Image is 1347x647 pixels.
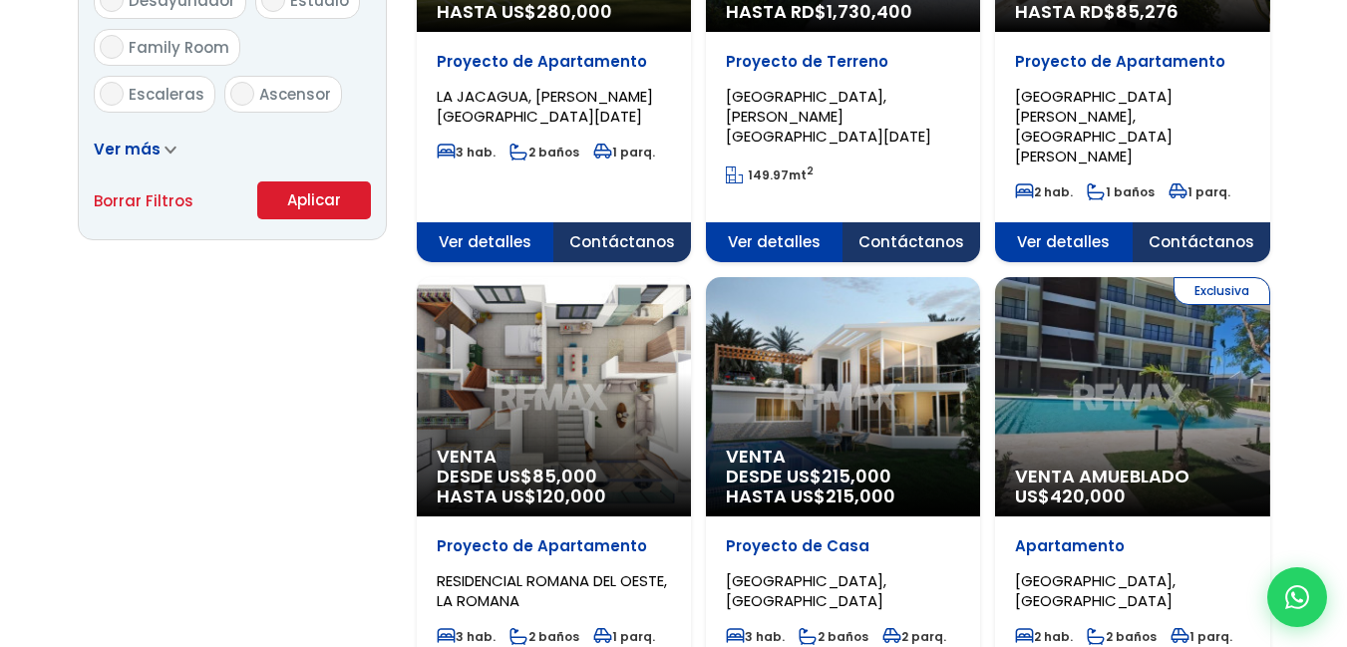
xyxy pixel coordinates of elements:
span: Escaleras [129,84,204,105]
span: Ver más [94,139,161,160]
span: US$ [1015,484,1126,508]
span: Venta [726,447,960,467]
span: HASTA US$ [437,2,671,22]
span: 85,000 [532,464,597,488]
span: 149.97 [748,166,789,183]
span: 420,000 [1050,484,1126,508]
span: 120,000 [536,484,606,508]
span: [GEOGRAPHIC_DATA], [GEOGRAPHIC_DATA] [726,570,886,611]
span: Venta Amueblado [1015,467,1249,486]
span: 3 hab. [437,628,496,645]
span: [GEOGRAPHIC_DATA][PERSON_NAME], [GEOGRAPHIC_DATA][PERSON_NAME] [1015,86,1173,166]
span: mt [726,166,814,183]
p: Proyecto de Apartamento [437,536,671,556]
span: 215,000 [822,464,891,488]
a: Ver más [94,139,176,160]
span: DESDE US$ [726,467,960,506]
span: Ver detalles [417,222,554,262]
span: 215,000 [826,484,895,508]
span: 1 parq. [593,144,655,161]
span: DESDE US$ [437,467,671,506]
span: 1 parq. [593,628,655,645]
span: 2 hab. [1015,183,1073,200]
input: Family Room [100,35,124,59]
span: 2 baños [509,144,579,161]
span: Ver detalles [706,222,843,262]
span: 1 parq. [1171,628,1232,645]
span: 2 hab. [1015,628,1073,645]
span: LA JACAGUA, [PERSON_NAME][GEOGRAPHIC_DATA][DATE] [437,86,653,127]
span: HASTA US$ [437,486,671,506]
span: 2 baños [799,628,868,645]
span: 2 baños [509,628,579,645]
p: Proyecto de Apartamento [1015,52,1249,72]
span: Family Room [129,37,229,58]
span: HASTA RD$ [1015,2,1249,22]
button: Aplicar [257,181,371,219]
p: Proyecto de Terreno [726,52,960,72]
input: Ascensor [230,82,254,106]
span: HASTA US$ [726,486,960,506]
span: [GEOGRAPHIC_DATA], [GEOGRAPHIC_DATA] [1015,570,1176,611]
p: Apartamento [1015,536,1249,556]
span: Ver detalles [995,222,1133,262]
sup: 2 [807,163,814,178]
input: Escaleras [100,82,124,106]
span: 2 parq. [882,628,946,645]
span: Contáctanos [842,222,980,262]
span: HASTA RD$ [726,2,960,22]
a: Borrar Filtros [94,188,193,213]
span: Contáctanos [1133,222,1270,262]
p: Proyecto de Casa [726,536,960,556]
span: Contáctanos [553,222,691,262]
span: RESIDENCIAL ROMANA DEL OESTE, LA ROMANA [437,570,667,611]
span: 1 baños [1087,183,1155,200]
p: Proyecto de Apartamento [437,52,671,72]
span: 2 baños [1087,628,1157,645]
span: 3 hab. [726,628,785,645]
span: [GEOGRAPHIC_DATA], [PERSON_NAME][GEOGRAPHIC_DATA][DATE] [726,86,931,147]
span: 1 parq. [1169,183,1230,200]
span: Exclusiva [1174,277,1270,305]
span: 3 hab. [437,144,496,161]
span: Ascensor [259,84,331,105]
span: Venta [437,447,671,467]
